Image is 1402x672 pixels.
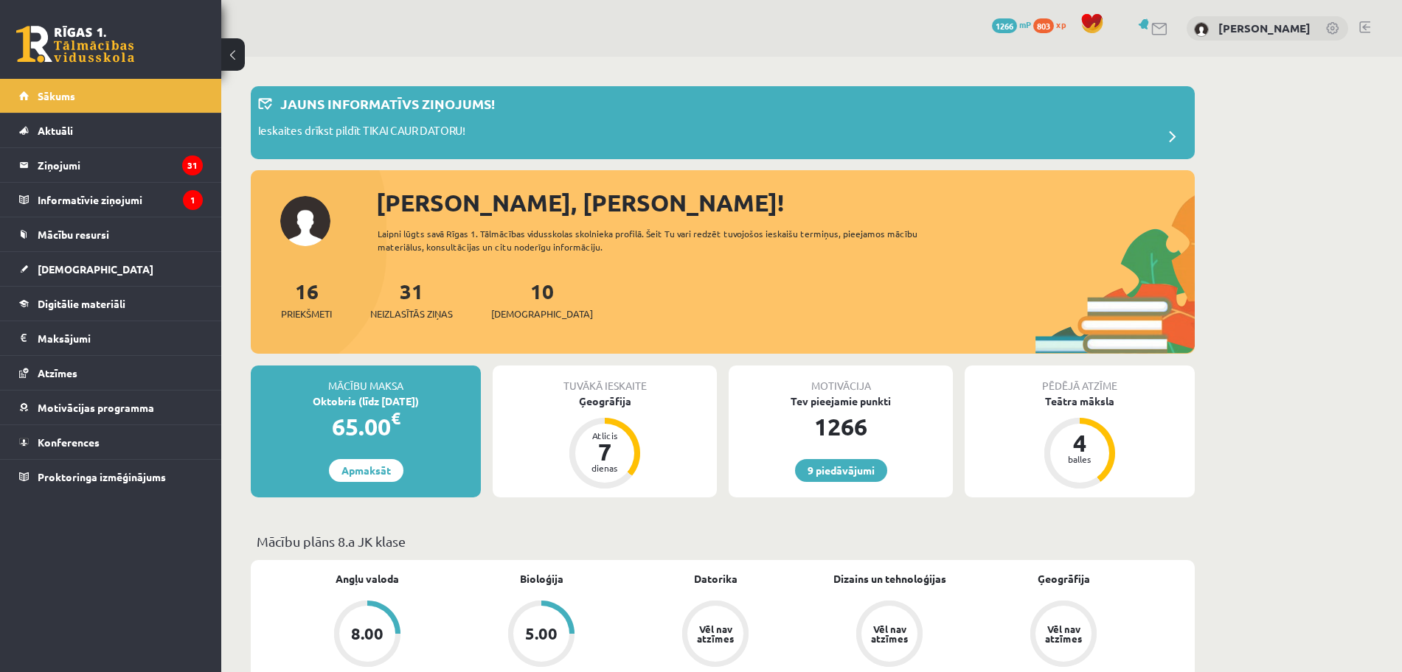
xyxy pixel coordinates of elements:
[992,18,1031,30] a: 1266 mP
[976,601,1151,670] a: Vēl nav atzīmes
[795,459,887,482] a: 9 piedāvājumi
[520,571,563,587] a: Bioloģija
[370,278,453,321] a: 31Neizlasītās ziņas
[1056,18,1066,30] span: xp
[694,571,738,587] a: Datorika
[1033,18,1073,30] a: 803 xp
[258,122,465,143] p: Ieskaites drīkst pildīt TIKAI CAUR DATORU!
[38,89,75,102] span: Sākums
[19,321,203,355] a: Maksājumi
[370,307,453,321] span: Neizlasītās ziņas
[19,148,203,182] a: Ziņojumi31
[38,124,73,137] span: Aktuāli
[19,79,203,113] a: Sākums
[38,183,203,217] legend: Informatīvie ziņojumi
[965,365,1195,393] div: Pēdējā atzīme
[19,183,203,217] a: Informatīvie ziņojumi1
[182,155,203,175] i: 31
[281,278,332,321] a: 16Priekšmeti
[729,365,953,393] div: Motivācija
[1058,455,1102,463] div: balles
[1058,431,1102,455] div: 4
[833,571,946,587] a: Dizains un tehnoloģijas
[1218,21,1311,35] a: [PERSON_NAME]
[19,113,203,147] a: Aktuāli
[16,26,134,63] a: Rīgas 1. Tālmācības vidusskola
[257,531,1189,551] p: Mācību plāns 8.a JK klase
[583,431,627,440] div: Atlicis
[38,366,77,379] span: Atzīmes
[695,624,736,643] div: Vēl nav atzīmes
[1033,18,1054,33] span: 803
[965,393,1195,491] a: Teātra māksla 4 balles
[38,297,125,310] span: Digitālie materiāli
[992,18,1017,33] span: 1266
[38,228,109,241] span: Mācību resursi
[491,307,593,321] span: [DEMOGRAPHIC_DATA]
[38,148,203,182] legend: Ziņojumi
[280,601,454,670] a: 8.00
[378,227,944,253] div: Laipni lūgts savā Rīgas 1. Tālmācības vidusskolas skolnieka profilā. Šeit Tu vari redzēt tuvojošo...
[583,440,627,463] div: 7
[802,601,976,670] a: Vēl nav atzīmes
[493,393,717,491] a: Ģeogrāfija Atlicis 7 dienas
[280,94,495,113] p: Jauns informatīvs ziņojums!
[493,393,717,409] div: Ģeogrāfija
[251,409,481,444] div: 65.00
[336,571,399,587] a: Angļu valoda
[491,278,593,321] a: 10[DEMOGRAPHIC_DATA]
[493,365,717,393] div: Tuvākā ieskaite
[1038,571,1090,587] a: Ģeogrāfija
[965,393,1195,409] div: Teātra māksla
[281,307,332,321] span: Priekšmeti
[729,393,953,409] div: Tev pieejamie punkti
[19,460,203,494] a: Proktoringa izmēģinājums
[583,463,627,472] div: dienas
[19,252,203,286] a: [DEMOGRAPHIC_DATA]
[376,185,1195,220] div: [PERSON_NAME], [PERSON_NAME]!
[19,217,203,251] a: Mācību resursi
[38,401,154,414] span: Motivācijas programma
[183,190,203,210] i: 1
[329,459,403,482] a: Apmaksāt
[1194,22,1209,37] img: Gustavs Skreija
[38,435,100,449] span: Konferences
[19,287,203,321] a: Digitālie materiāli
[38,262,153,276] span: [DEMOGRAPHIC_DATA]
[391,407,400,429] span: €
[351,626,384,642] div: 8.00
[19,391,203,424] a: Motivācijas programma
[729,409,953,444] div: 1266
[19,356,203,390] a: Atzīmes
[19,425,203,459] a: Konferences
[628,601,802,670] a: Vēl nav atzīmes
[454,601,628,670] a: 5.00
[258,94,1187,152] a: Jauns informatīvs ziņojums! Ieskaites drīkst pildīt TIKAI CAUR DATORU!
[1043,624,1084,643] div: Vēl nav atzīmes
[869,624,910,643] div: Vēl nav atzīmes
[38,470,166,483] span: Proktoringa izmēģinājums
[251,365,481,393] div: Mācību maksa
[251,393,481,409] div: Oktobris (līdz [DATE])
[1019,18,1031,30] span: mP
[525,626,558,642] div: 5.00
[38,321,203,355] legend: Maksājumi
